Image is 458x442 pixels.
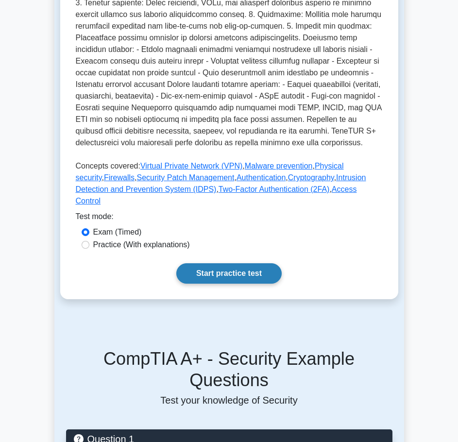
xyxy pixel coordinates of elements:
h5: CompTIA A+ - Security Example Questions [66,348,392,391]
a: Malware prevention [245,162,313,170]
a: Start practice test [176,263,282,284]
a: Cryptography [288,173,334,182]
a: Virtual Private Network (VPN) [140,162,242,170]
p: Concepts covered: , , , , , , , , , [76,160,383,211]
a: Firewalls [104,173,135,182]
label: Practice (With explanations) [93,239,190,251]
a: Two-Factor Authentication (2FA) [219,185,330,193]
label: Exam (Timed) [93,226,142,238]
a: Security Patch Management [136,173,234,182]
div: Test mode: [76,211,383,226]
a: Authentication [237,173,286,182]
p: Test your knowledge of Security [66,394,392,406]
